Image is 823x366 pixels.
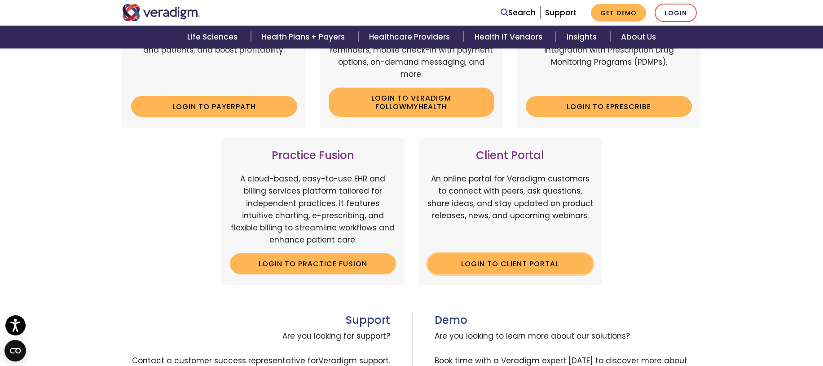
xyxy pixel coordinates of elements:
[591,4,646,22] a: Get Demo
[655,4,697,22] a: Login
[122,4,201,21] img: Veradigm logo
[545,7,577,18] a: Support
[4,340,26,362] button: Open CMP widget
[329,88,495,117] a: Login to Veradigm FollowMyHealth
[427,253,594,274] a: Login to Client Portal
[526,96,692,117] a: Login to ePrescribe
[230,149,396,162] h3: Practice Fusion
[230,173,396,246] p: A cloud-based, easy-to-use EHR and billing services platform tailored for independent practices. ...
[651,301,812,355] iframe: Drift Chat Widget
[122,314,390,327] h3: Support
[556,26,610,49] a: Insights
[464,26,556,49] a: Health IT Vendors
[318,355,390,366] span: Veradigm support.
[610,26,667,49] a: About Us
[427,149,594,162] h3: Client Portal
[230,253,396,274] a: Login to Practice Fusion
[176,26,251,49] a: Life Sciences
[251,26,358,49] a: Health Plans + Payers
[358,26,463,49] a: Healthcare Providers
[131,96,297,117] a: Login to Payerpath
[427,173,594,246] p: An online portal for Veradigm customers to connect with peers, ask questions, share ideas, and st...
[501,7,536,19] a: Search
[435,314,701,327] h3: Demo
